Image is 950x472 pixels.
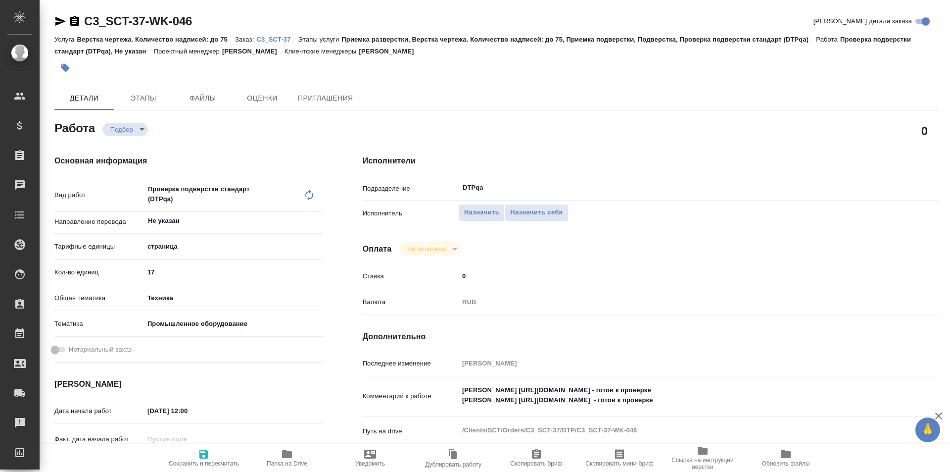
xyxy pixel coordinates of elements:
div: Подбор [399,242,460,256]
p: Комментарий к работе [363,391,459,401]
p: Исполнитель [363,209,459,218]
span: Дублировать работу [425,461,481,468]
button: Папка на Drive [245,444,329,472]
span: [PERSON_NAME] детали заказа [813,16,912,26]
div: Подбор [102,123,148,136]
span: Скопировать бриф [510,460,562,467]
div: страница [144,238,323,255]
button: Open [886,187,888,189]
span: Ссылка на инструкции верстки [667,457,738,471]
button: Назначить [459,204,505,221]
a: C3_SCT-37 [256,35,298,43]
input: ✎ Введи что-нибудь [144,265,323,279]
p: Валюта [363,297,459,307]
p: Вид работ [54,190,144,200]
button: Дублировать работу [412,444,495,472]
button: Скопировать ссылку для ЯМессенджера [54,15,66,27]
input: Пустое поле [144,432,231,446]
h4: Дополнительно [363,331,939,343]
h2: Работа [54,118,95,136]
button: Скопировать ссылку [69,15,81,27]
h4: Основная информация [54,155,323,167]
p: C3_SCT-37 [256,36,298,43]
button: Скопировать мини-бриф [578,444,661,472]
button: Ссылка на инструкции верстки [661,444,744,472]
button: 🙏 [915,418,940,442]
button: Добавить тэг [54,57,76,79]
h4: Оплата [363,243,392,255]
span: Приглашения [298,92,353,105]
p: Проектный менеджер [153,48,222,55]
textarea: [PERSON_NAME] [URL][DOMAIN_NAME] - готов к проверке [PERSON_NAME] [URL][DOMAIN_NAME] - готов к пр... [459,382,891,409]
button: Уведомить [329,444,412,472]
span: Нотариальный заказ [69,345,132,355]
p: Подразделение [363,184,459,194]
p: Услуга [54,36,77,43]
div: Техника [144,290,323,307]
span: Обновить файлы [762,460,810,467]
p: [PERSON_NAME] [359,48,422,55]
span: Скопировать мини-бриф [585,460,653,467]
input: ✎ Введи что-нибудь [144,404,231,418]
p: Тарифные единицы [54,242,144,252]
textarea: /Clients/SCT/Orders/C3_SCT-37/DTP/C3_SCT-37-WK-046 [459,422,891,439]
span: Оценки [238,92,286,105]
button: Скопировать бриф [495,444,578,472]
p: Работа [816,36,840,43]
button: Не оплачена [404,245,448,253]
h4: [PERSON_NAME] [54,378,323,390]
p: Верстка чертежа. Количество надписей: до 75 [77,36,235,43]
span: Детали [60,92,108,105]
span: Этапы [120,92,167,105]
div: Промышленное оборудование [144,315,323,332]
div: RUB [459,294,891,311]
a: C3_SCT-37-WK-046 [84,14,192,28]
input: ✎ Введи что-нибудь [459,269,891,283]
button: Обновить файлы [744,444,827,472]
p: Кол-во единиц [54,267,144,277]
h4: Исполнители [363,155,939,167]
span: Назначить [464,207,499,218]
button: Подбор [107,125,136,134]
p: Факт. дата начала работ [54,434,144,444]
span: Уведомить [355,460,385,467]
p: [PERSON_NAME] [222,48,285,55]
p: Направление перевода [54,217,144,227]
input: Пустое поле [459,356,891,370]
span: Сохранить и пересчитать [169,460,239,467]
p: Дата начала работ [54,406,144,416]
button: Сохранить и пересчитать [162,444,245,472]
p: Приемка разверстки, Верстка чертежа. Количество надписей: до 75, Приемка подверстки, Подверстка, ... [341,36,816,43]
h2: 0 [921,122,928,139]
span: 🙏 [919,420,936,440]
span: Файлы [179,92,227,105]
p: Этапы услуги [298,36,342,43]
button: Назначить себя [505,204,568,221]
p: Путь на drive [363,426,459,436]
span: Назначить себя [510,207,563,218]
p: Общая тематика [54,293,144,303]
span: Папка на Drive [267,460,307,467]
p: Последнее изменение [363,359,459,368]
p: Клиентские менеджеры [285,48,359,55]
p: Заказ: [235,36,256,43]
button: Open [318,220,320,222]
p: Ставка [363,271,459,281]
p: Тематика [54,319,144,329]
